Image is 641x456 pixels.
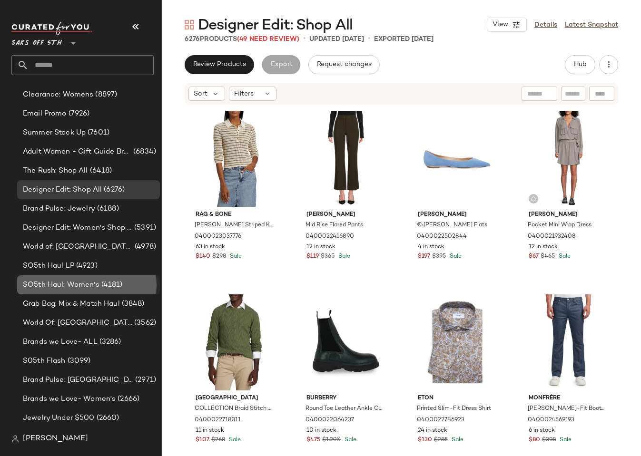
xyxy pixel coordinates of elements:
[196,427,224,435] span: 11 in stock
[23,318,132,329] span: World Of: [GEOGRAPHIC_DATA] (ALL)
[529,427,555,435] span: 6 in stock
[529,243,558,252] span: 12 in stock
[23,184,102,195] span: Designer Edit: Shop All
[374,34,434,44] p: Exported [DATE]
[66,356,91,367] span: (3099)
[11,435,19,443] img: svg%3e
[23,89,93,100] span: Clearance: Womens
[131,146,156,157] span: (6834)
[299,294,393,390] img: 0400022064237_VINE
[23,356,66,367] span: S05th Flash
[321,252,335,261] span: $365
[418,427,447,435] span: 24 in stock
[194,89,207,99] span: Sort
[133,375,156,386] span: (2971)
[234,89,254,99] span: Filters
[185,34,299,44] div: Products
[418,243,444,252] span: 4 in stock
[521,111,615,207] img: 0400021932408_GREY
[487,18,527,32] button: View
[368,33,370,45] span: •
[534,20,557,30] a: Details
[529,211,607,219] span: [PERSON_NAME]
[23,433,88,445] span: [PERSON_NAME]
[418,252,430,261] span: $197
[237,36,299,43] span: (49 Need Review)
[196,211,274,219] span: rag & bone
[410,294,504,390] img: 0400022786923_BROWNBLUE
[306,436,320,445] span: $475
[99,280,123,291] span: (4181)
[418,211,496,219] span: [PERSON_NAME]
[306,427,336,435] span: 10 in stock
[195,405,273,413] span: COLLECTION Braid Stitch Crewneck Sweater
[185,36,200,43] span: 6276
[23,204,95,214] span: Brand Pulse: Jewelry
[23,394,116,405] span: Brands we Love- Women's
[227,437,241,443] span: Sale
[309,34,364,44] p: updated [DATE]
[529,394,607,403] span: Monfrère
[448,253,462,260] span: Sale
[23,127,86,138] span: Summer Stock Up
[450,437,463,443] span: Sale
[86,127,109,138] span: (7601)
[120,299,145,310] span: (3848)
[529,436,540,445] span: $80
[528,221,592,230] span: Pocket Mini Wrap Dress
[11,32,62,49] span: Saks OFF 5TH
[306,252,319,261] span: $119
[195,416,241,425] span: 0400022718311
[417,233,467,241] span: 0400022502844
[23,299,120,310] span: Grab Bag: Mix & Match Haul
[102,184,125,195] span: (6276)
[557,253,571,260] span: Sale
[573,61,587,68] span: Hub
[542,436,556,445] span: $398
[418,394,496,403] span: Eton
[565,55,595,74] button: Hub
[521,294,615,390] img: 0400024569193_STINGRAY
[410,111,504,207] img: 0400022502844_BLUESTEEL
[23,337,98,348] span: Brands we Love- ALL
[23,223,132,233] span: Designer Edit: Women's Shop All
[492,21,508,29] span: View
[95,204,119,214] span: (6188)
[306,394,385,403] span: Burberry
[23,280,99,291] span: SO5th Haul: Women's
[417,416,464,425] span: 0400022786923
[23,242,133,252] span: World of: [GEOGRAPHIC_DATA] (Womens)
[195,233,241,241] span: 0400023037776
[417,405,491,413] span: Printed Slim-Fit Dress Shirt
[23,108,67,119] span: Email Promo
[432,252,446,261] span: $395
[196,243,225,252] span: 63 in stock
[565,20,618,30] a: Latest Snapshot
[23,261,74,272] span: SO5th Haul LP
[95,413,119,424] span: (2660)
[316,61,372,68] span: Request changes
[529,252,539,261] span: $67
[133,242,156,252] span: (4978)
[23,413,95,424] span: Jewelry Under $500
[196,436,209,445] span: $107
[417,221,487,230] span: €‹[PERSON_NAME] Flats
[132,223,156,233] span: (5391)
[306,211,385,219] span: [PERSON_NAME]
[74,261,98,272] span: (4923)
[336,253,350,260] span: Sale
[528,416,574,425] span: 0400024569193
[193,61,246,68] span: Review Products
[303,33,306,45] span: •
[228,253,242,260] span: Sale
[528,405,606,413] span: [PERSON_NAME]-Fit Boot-Cut Jeans
[531,196,536,202] img: svg%3e
[23,165,88,176] span: The Rush: Shop All
[306,405,384,413] span: Round Toe Leather Ankle Chelsea Boots
[23,375,133,386] span: Brand Pulse: [GEOGRAPHIC_DATA]
[196,252,210,261] span: $140
[541,252,555,261] span: $465
[93,89,117,100] span: (8897)
[116,394,139,405] span: (2666)
[185,55,254,74] button: Review Products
